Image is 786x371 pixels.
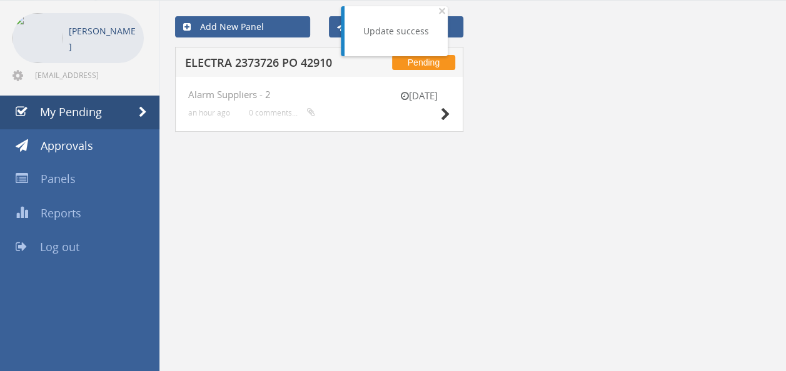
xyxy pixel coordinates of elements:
h4: Alarm Suppliers - 2 [188,89,450,100]
span: Panels [41,171,76,186]
a: Add New Panel [175,16,310,37]
span: Pending [392,55,455,70]
span: Log out [40,239,79,254]
span: × [438,2,446,19]
span: Approvals [41,138,93,153]
small: [DATE] [388,89,450,102]
h5: ELECTRA 2373726 PO 42910 [185,57,346,72]
small: an hour ago [188,108,230,117]
span: [EMAIL_ADDRESS][DOMAIN_NAME] [35,70,141,80]
span: Reports [41,205,81,220]
a: Send New Approval [329,16,464,37]
span: My Pending [40,104,102,119]
p: [PERSON_NAME] [69,23,138,54]
small: 0 comments... [249,108,315,117]
div: Update success [363,25,429,37]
